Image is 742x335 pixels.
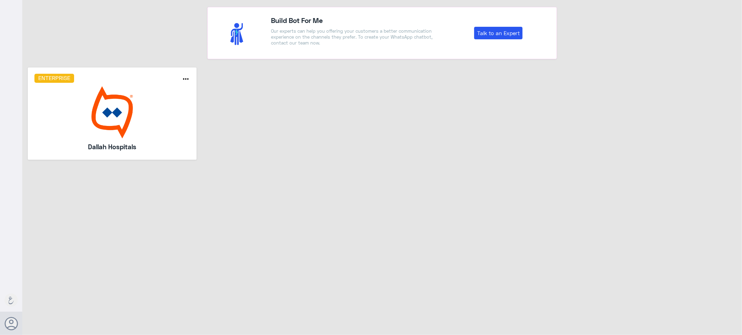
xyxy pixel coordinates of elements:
[271,15,435,25] h4: Build Bot For Me
[5,317,18,330] button: Avatar
[34,74,74,83] h6: Enterprise
[182,75,190,83] i: more_horiz
[55,142,169,152] h5: Dallah Hospitals
[34,86,190,138] img: bot image
[271,28,435,46] p: Our experts can help you offering your customers a better communication experience on the channel...
[474,27,522,39] a: Talk to an Expert
[182,75,190,85] button: more_horiz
